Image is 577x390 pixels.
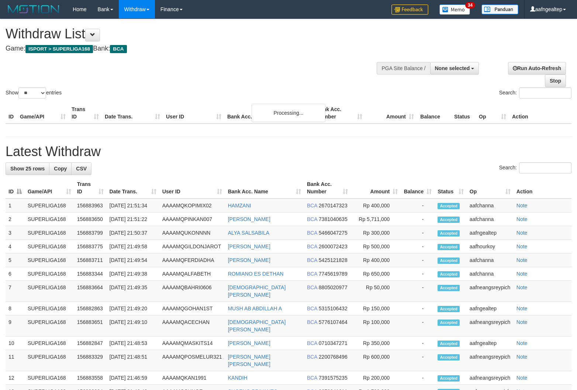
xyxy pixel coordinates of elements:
[6,281,25,302] td: 7
[107,199,159,213] td: [DATE] 21:51:34
[307,306,317,311] span: BCA
[107,240,159,253] td: [DATE] 21:49:58
[438,271,460,277] span: Accepted
[401,371,435,385] td: -
[314,103,365,124] th: Bank Acc. Number
[467,199,514,213] td: aafchanna
[319,306,348,311] span: Copy 5315106432 to clipboard
[107,371,159,385] td: [DATE] 21:46:59
[467,267,514,281] td: aafchanna
[319,271,348,277] span: Copy 7745619789 to clipboard
[351,267,401,281] td: Rp 650,000
[107,302,159,315] td: [DATE] 21:49:20
[319,216,348,222] span: Copy 7381040635 to clipboard
[159,350,225,371] td: AAAAMQPOSMELUR321
[25,267,74,281] td: SUPERLIGA168
[401,315,435,336] td: -
[159,302,225,315] td: AAAAMQGOHAN1ST
[6,213,25,226] td: 2
[467,177,514,199] th: Op: activate to sort column ascending
[451,103,476,124] th: Status
[430,62,479,75] button: None selected
[476,103,509,124] th: Op
[516,354,528,360] a: Note
[307,340,317,346] span: BCA
[467,371,514,385] td: aafneangsreypich
[74,336,107,350] td: 156882847
[107,315,159,336] td: [DATE] 21:49:10
[438,306,460,312] span: Accepted
[69,103,102,124] th: Trans ID
[319,244,348,249] span: Copy 2600072423 to clipboard
[6,45,377,52] h4: Game: Bank:
[401,240,435,253] td: -
[401,281,435,302] td: -
[228,319,286,332] a: [DEMOGRAPHIC_DATA][PERSON_NAME]
[25,240,74,253] td: SUPERLIGA168
[307,271,317,277] span: BCA
[6,144,571,159] h1: Latest Withdraw
[74,302,107,315] td: 156882863
[159,315,225,336] td: AAAAMQACECHAN
[351,213,401,226] td: Rp 5,711,000
[516,375,528,381] a: Note
[74,177,107,199] th: Trans ID: activate to sort column ascending
[435,177,466,199] th: Status: activate to sort column ascending
[159,213,225,226] td: AAAAMQPINKAN007
[438,203,460,209] span: Accepted
[6,267,25,281] td: 6
[438,244,460,250] span: Accepted
[107,336,159,350] td: [DATE] 21:48:53
[74,267,107,281] td: 156883344
[159,336,225,350] td: AAAAMQMASKITS14
[6,240,25,253] td: 4
[438,285,460,291] span: Accepted
[307,216,317,222] span: BCA
[516,257,528,263] a: Note
[228,244,270,249] a: [PERSON_NAME]
[307,375,317,381] span: BCA
[319,230,348,236] span: Copy 5466047275 to clipboard
[499,162,571,173] label: Search:
[401,253,435,267] td: -
[351,315,401,336] td: Rp 100,000
[74,199,107,213] td: 156883963
[401,226,435,240] td: -
[467,226,514,240] td: aafngealtep
[351,226,401,240] td: Rp 300,000
[6,315,25,336] td: 9
[6,371,25,385] td: 12
[25,350,74,371] td: SUPERLIGA168
[224,103,314,124] th: Bank Acc. Name
[228,271,284,277] a: ROMIANO ES DETHAN
[516,306,528,311] a: Note
[307,354,317,360] span: BCA
[319,257,348,263] span: Copy 5425121828 to clipboard
[351,281,401,302] td: Rp 50,000
[519,87,571,99] input: Search:
[74,213,107,226] td: 156883650
[514,177,571,199] th: Action
[228,340,270,346] a: [PERSON_NAME]
[107,350,159,371] td: [DATE] 21:48:51
[467,281,514,302] td: aafneangsreypich
[467,315,514,336] td: aafneangsreypich
[6,336,25,350] td: 10
[228,354,270,367] a: [PERSON_NAME] [PERSON_NAME]
[307,284,317,290] span: BCA
[319,319,348,325] span: Copy 5776107464 to clipboard
[25,45,93,53] span: ISPORT > SUPERLIGA168
[516,230,528,236] a: Note
[159,371,225,385] td: AAAAMQKAN1991
[107,226,159,240] td: [DATE] 21:50:37
[6,226,25,240] td: 3
[438,217,460,223] span: Accepted
[25,226,74,240] td: SUPERLIGA168
[228,284,286,298] a: [DEMOGRAPHIC_DATA][PERSON_NAME]
[107,213,159,226] td: [DATE] 21:51:22
[225,177,304,199] th: Bank Acc. Name: activate to sort column ascending
[159,240,225,253] td: AAAAMQGILDONJAROT
[74,350,107,371] td: 156883329
[17,103,69,124] th: Game/API
[401,350,435,371] td: -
